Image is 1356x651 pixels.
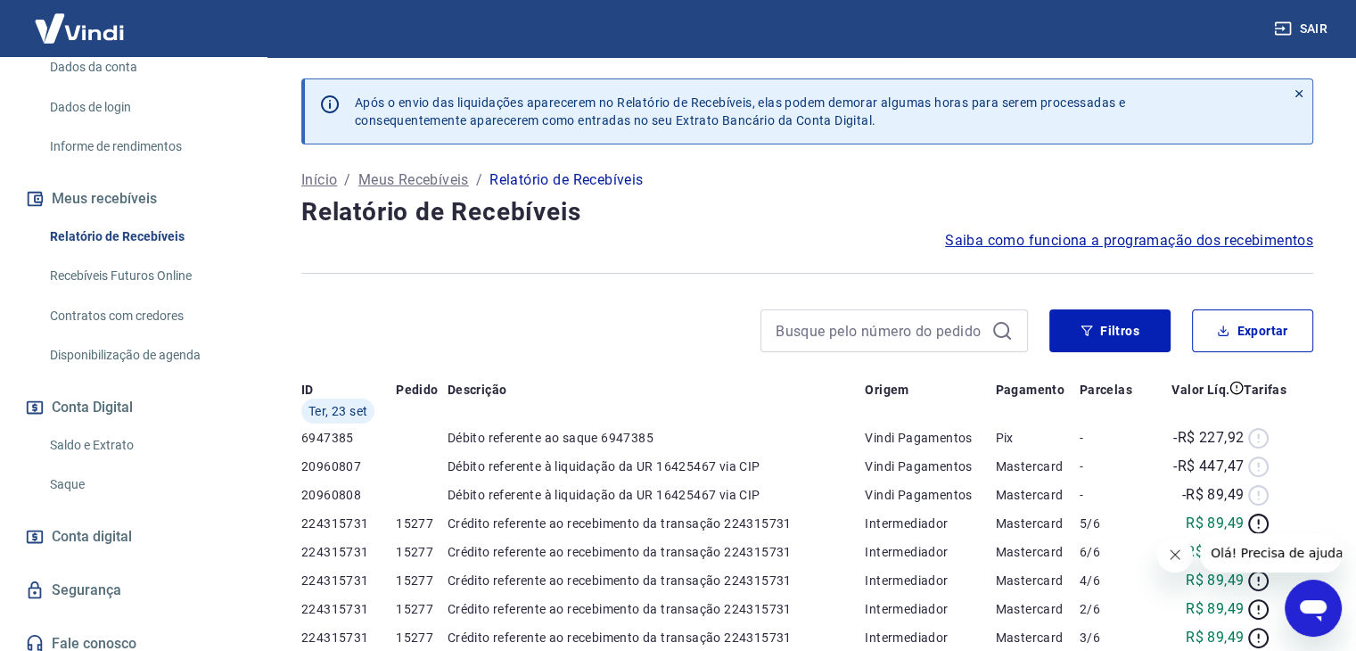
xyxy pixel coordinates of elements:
a: Segurança [21,571,245,610]
iframe: Botão para abrir a janela de mensagens [1285,580,1342,637]
iframe: Fechar mensagem [1157,537,1193,573]
p: Parcelas [1080,381,1132,399]
p: Intermediador [865,572,995,589]
button: Conta Digital [21,388,245,427]
p: Mastercard [995,543,1079,561]
h4: Relatório de Recebíveis [301,194,1313,230]
p: Mastercard [995,515,1079,532]
iframe: Mensagem da empresa [1200,533,1342,573]
p: Intermediador [865,515,995,532]
a: Informe de rendimentos [43,128,245,165]
span: Olá! Precisa de ajuda? [11,12,150,27]
p: Pedido [396,381,438,399]
p: -R$ 227,92 [1173,427,1244,449]
p: Mastercard [995,600,1079,618]
p: 20960808 [301,486,396,504]
p: Intermediador [865,543,995,561]
p: Vindi Pagamentos [865,457,995,475]
p: R$ 89,49 [1186,513,1244,534]
p: 15277 [396,543,448,561]
a: Meus Recebíveis [358,169,469,191]
p: / [476,169,482,191]
p: Crédito referente ao recebimento da transação 224315731 [448,572,866,589]
p: 6947385 [301,429,396,447]
button: Meus recebíveis [21,179,245,218]
p: R$ 89,49 [1186,570,1244,591]
p: Crédito referente ao recebimento da transação 224315731 [448,515,866,532]
a: Dados de login [43,89,245,126]
p: Após o envio das liquidações aparecerem no Relatório de Recebíveis, elas podem demorar algumas ho... [355,94,1125,129]
a: Disponibilização de agenda [43,337,245,374]
a: Saldo e Extrato [43,427,245,464]
p: Intermediador [865,600,995,618]
button: Exportar [1192,309,1313,352]
p: 15277 [396,629,448,647]
p: Crédito referente ao recebimento da transação 224315731 [448,600,866,618]
button: Sair [1270,12,1335,45]
p: Intermediador [865,629,995,647]
a: Dados da conta [43,49,245,86]
p: Mastercard [995,572,1079,589]
p: Descrição [448,381,507,399]
img: Vindi [21,1,137,55]
p: -R$ 447,47 [1173,456,1244,477]
p: 224315731 [301,600,396,618]
p: 15277 [396,572,448,589]
p: Crédito referente ao recebimento da transação 224315731 [448,543,866,561]
p: 2/6 [1080,600,1144,618]
a: Contratos com credores [43,298,245,334]
p: Valor Líq. [1171,381,1229,399]
p: Mastercard [995,629,1079,647]
p: Mastercard [995,457,1079,475]
p: 20960807 [301,457,396,475]
p: Origem [865,381,908,399]
a: Conta digital [21,517,245,556]
span: Ter, 23 set [308,402,367,420]
a: Relatório de Recebíveis [43,218,245,255]
p: ID [301,381,314,399]
p: Débito referente ao saque 6947385 [448,429,866,447]
p: Pagamento [995,381,1064,399]
p: / [344,169,350,191]
p: 224315731 [301,515,396,532]
p: 5/6 [1080,515,1144,532]
p: 224315731 [301,629,396,647]
button: Filtros [1049,309,1171,352]
p: 3/6 [1080,629,1144,647]
a: Saque [43,466,245,503]
p: Débito referente à liquidação da UR 16425467 via CIP [448,457,866,475]
p: R$ 89,49 [1186,627,1244,648]
p: 4/6 [1080,572,1144,589]
p: 224315731 [301,572,396,589]
a: Saiba como funciona a programação dos recebimentos [945,230,1313,251]
p: - [1080,486,1144,504]
input: Busque pelo número do pedido [776,317,984,344]
p: 15277 [396,600,448,618]
p: Vindi Pagamentos [865,429,995,447]
p: 224315731 [301,543,396,561]
p: 6/6 [1080,543,1144,561]
p: Tarifas [1244,381,1286,399]
p: R$ 89,49 [1186,598,1244,620]
p: Mastercard [995,486,1079,504]
p: -R$ 89,49 [1182,484,1245,506]
p: Débito referente à liquidação da UR 16425467 via CIP [448,486,866,504]
p: - [1080,429,1144,447]
p: Vindi Pagamentos [865,486,995,504]
span: Conta digital [52,524,132,549]
p: 15277 [396,515,448,532]
p: Relatório de Recebíveis [489,169,643,191]
p: - [1080,457,1144,475]
a: Recebíveis Futuros Online [43,258,245,294]
p: Pix [995,429,1079,447]
a: Início [301,169,337,191]
p: Crédito referente ao recebimento da transação 224315731 [448,629,866,647]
